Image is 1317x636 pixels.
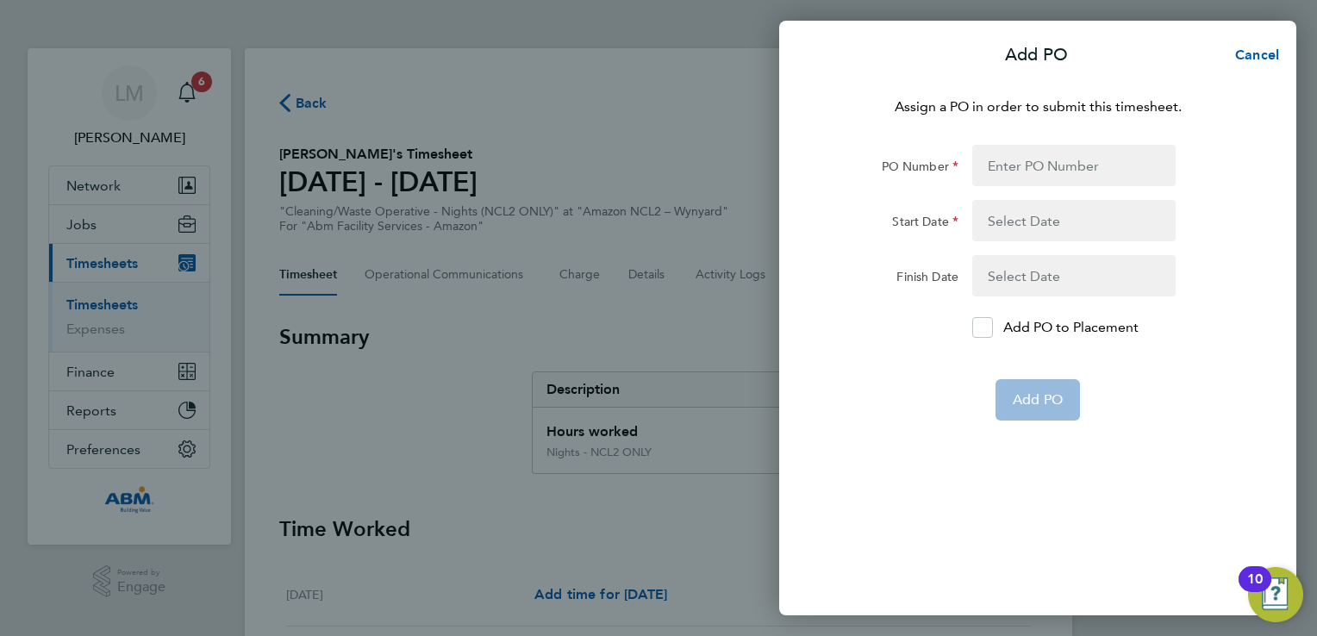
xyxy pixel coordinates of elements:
[896,269,958,290] label: Finish Date
[892,214,958,234] label: Start Date
[1230,47,1279,63] span: Cancel
[1003,317,1139,338] p: Add PO to Placement
[972,145,1176,186] input: Enter PO Number
[882,159,958,179] label: PO Number
[1005,43,1068,67] p: Add PO
[1208,38,1296,72] button: Cancel
[1247,579,1263,602] div: 10
[827,97,1248,117] p: Assign a PO in order to submit this timesheet.
[1248,567,1303,622] button: Open Resource Center, 10 new notifications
